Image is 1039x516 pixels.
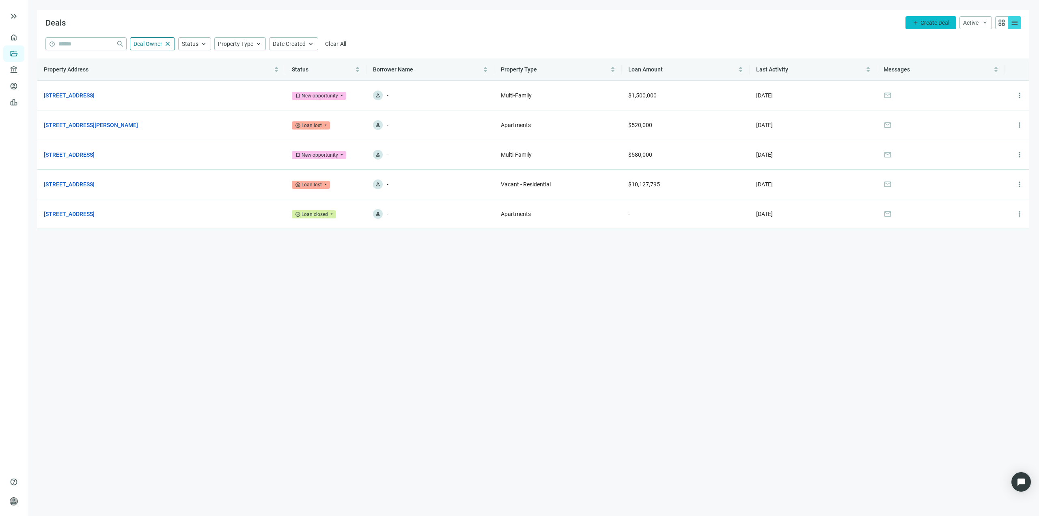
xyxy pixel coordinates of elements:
span: - [387,150,388,160]
span: keyboard_arrow_down [982,19,988,26]
span: Create Deal [920,19,949,26]
span: Status [182,41,198,47]
span: Property Address [44,66,88,73]
span: help [49,41,55,47]
div: Loan lost [302,121,322,130]
span: Status [292,66,308,73]
div: Open Intercom Messenger [1011,472,1031,492]
button: Activekeyboard_arrow_down [959,16,992,29]
span: mail [884,121,892,129]
span: Property Type [218,41,253,47]
span: - [387,179,388,189]
a: [STREET_ADDRESS] [44,91,95,100]
span: - [387,120,388,130]
span: more_vert [1015,151,1024,159]
button: Clear All [321,37,350,50]
span: menu [1011,19,1019,27]
span: mail [884,151,892,159]
span: Borrower Name [373,66,413,73]
button: more_vert [1011,87,1028,104]
a: [STREET_ADDRESS] [44,180,95,189]
span: person [10,497,18,505]
span: Apartments [501,211,531,217]
div: Loan closed [302,210,328,218]
span: Last Activity [756,66,788,73]
span: [DATE] [756,211,773,217]
span: more_vert [1015,91,1024,99]
button: keyboard_double_arrow_right [9,11,19,21]
span: bookmark [295,152,301,158]
span: $580,000 [628,151,652,158]
span: $10,127,795 [628,181,660,188]
a: [STREET_ADDRESS] [44,209,95,218]
div: Loan lost [302,181,322,189]
span: cancel [295,123,301,128]
span: person [375,122,381,128]
span: [DATE] [756,92,773,99]
span: person [375,211,381,217]
span: Apartments [501,122,531,128]
span: Messages [884,66,910,73]
span: close [164,40,171,47]
span: cancel [295,182,301,188]
span: account_balance [10,66,15,74]
span: Multi-Family [501,92,532,99]
span: keyboard_arrow_up [255,40,262,47]
span: person [375,152,381,158]
span: mail [884,180,892,188]
span: [DATE] [756,181,773,188]
div: New opportunity [302,92,338,100]
span: more_vert [1015,180,1024,188]
span: Active [963,19,979,26]
button: more_vert [1011,147,1028,163]
span: keyboard_arrow_up [200,40,207,47]
button: addCreate Deal [905,16,956,29]
a: [STREET_ADDRESS][PERSON_NAME] [44,121,138,130]
span: more_vert [1015,210,1024,218]
span: Deal Owner [134,41,162,47]
span: mail [884,91,892,99]
span: Date Created [273,41,306,47]
button: more_vert [1011,176,1028,192]
span: grid_view [998,19,1006,27]
span: Vacant - Residential [501,181,551,188]
a: [STREET_ADDRESS] [44,150,95,159]
span: add [912,19,919,26]
span: help [10,478,18,486]
span: more_vert [1015,121,1024,129]
span: - [628,211,630,217]
span: - [387,209,388,219]
span: $1,500,000 [628,92,657,99]
span: $520,000 [628,122,652,128]
span: Multi-Family [501,151,532,158]
span: Loan Amount [628,66,663,73]
span: check_circle [295,212,301,217]
span: keyboard_arrow_up [307,40,315,47]
span: Property Type [501,66,537,73]
button: more_vert [1011,117,1028,133]
div: New opportunity [302,151,338,159]
span: bookmark [295,93,301,99]
span: [DATE] [756,151,773,158]
span: Clear All [325,41,347,47]
span: mail [884,210,892,218]
span: [DATE] [756,122,773,128]
span: - [387,91,388,100]
button: more_vert [1011,206,1028,222]
span: person [375,93,381,98]
span: person [375,181,381,187]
